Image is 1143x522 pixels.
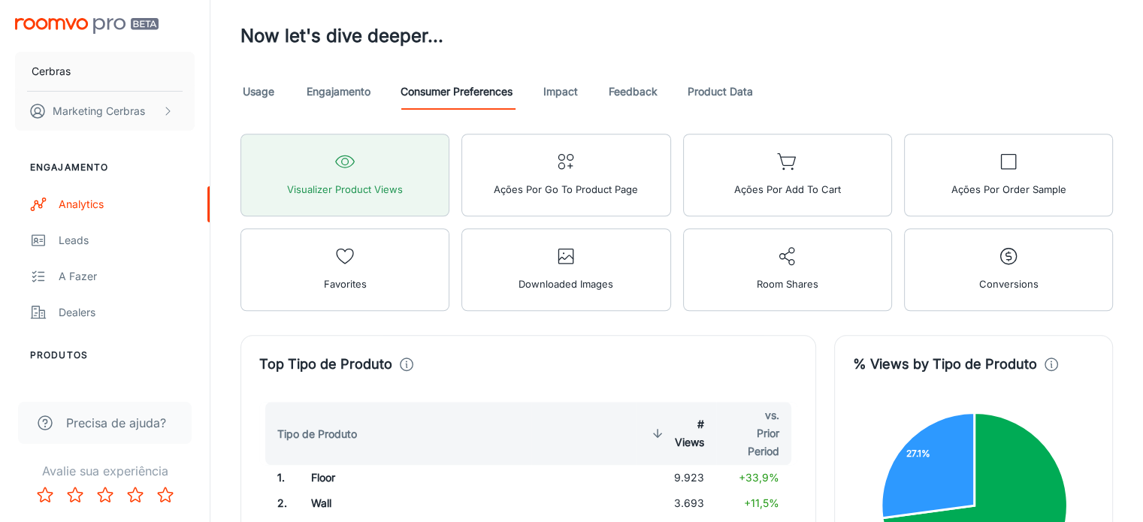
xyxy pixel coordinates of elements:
[120,480,150,510] button: Rate 4 star
[59,268,195,285] div: A fazer
[15,92,195,131] button: Marketing Cerbras
[519,274,613,294] span: Downloaded Images
[240,23,1113,50] h3: Now let's dive deeper...
[59,304,195,321] div: Dealers
[461,228,670,311] button: Downloaded Images
[734,180,841,199] span: Ações por Add to Cart
[259,490,299,516] td: 2 .
[60,480,90,510] button: Rate 2 star
[324,274,367,294] span: Favorites
[951,180,1066,199] span: Ações por Order Sample
[636,490,716,516] td: 3.693
[648,415,704,451] span: # Views
[59,232,195,249] div: Leads
[299,465,531,490] td: Floor
[66,414,166,432] span: Precisa de ajuda?
[461,134,670,216] button: Ações por Go To Product Page
[259,354,392,375] h4: Top Tipo de Produto
[240,228,449,311] button: Favorites
[59,196,195,213] div: Analytics
[904,228,1113,311] button: Conversions
[636,465,716,490] td: 9.923
[853,354,1037,375] h4: % Views by Tipo de Produto
[609,74,658,110] a: Feedback
[744,496,779,509] span: +11,5%
[32,63,71,80] p: Cerbras
[728,406,779,460] span: vs. Prior Period
[307,74,370,110] a: Engajamento
[15,52,195,91] button: Cerbras
[12,462,198,480] p: Avalie sua experiência
[240,74,277,110] a: Usage
[494,180,638,199] span: Ações por Go To Product Page
[683,228,892,311] button: Room Shares
[30,480,60,510] button: Rate 1 star
[978,274,1038,294] span: Conversions
[287,180,403,199] span: Visualizer Product Views
[688,74,753,110] a: Product Data
[90,480,120,510] button: Rate 3 star
[543,74,579,110] a: Impact
[401,74,513,110] a: Consumer Preferences
[259,465,299,490] td: 1 .
[277,425,376,443] span: Tipo de Produto
[59,384,195,400] div: Meus Produtos
[53,103,145,119] p: Marketing Cerbras
[15,18,159,34] img: Roomvo PRO Beta
[904,134,1113,216] button: Ações por Order Sample
[739,471,779,484] span: +33,9%
[240,134,449,216] button: Visualizer Product Views
[683,134,892,216] button: Ações por Add to Cart
[757,274,818,294] span: Room Shares
[150,480,180,510] button: Rate 5 star
[299,490,531,516] td: Wall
